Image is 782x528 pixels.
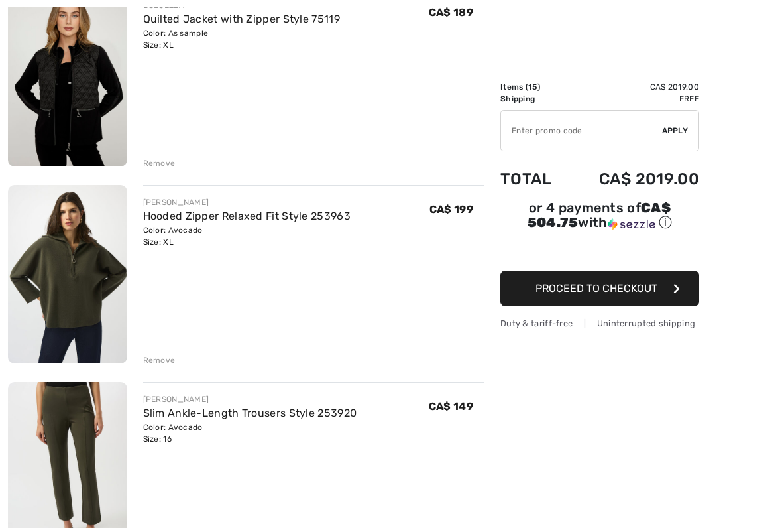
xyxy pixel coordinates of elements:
span: Proceed to Checkout [535,282,657,295]
div: Color: Avocado Size: XL [143,224,351,248]
img: Hooded Zipper Relaxed Fit Style 253963 [8,185,127,363]
td: CA$ 2019.00 [568,157,699,202]
td: Free [568,93,699,105]
span: CA$ 504.75 [528,200,671,230]
span: CA$ 199 [429,203,473,216]
div: [PERSON_NAME] [143,196,351,208]
iframe: PayPal-paypal [500,236,699,266]
div: Color: Avocado Size: 16 [143,421,357,445]
a: Hooded Zipper Relaxed Fit Style 253963 [143,210,351,222]
div: or 4 payments of with [500,202,699,231]
span: 15 [528,82,537,92]
a: Slim Ankle-Length Trousers Style 253920 [143,407,357,419]
span: CA$ 149 [429,400,473,413]
div: [PERSON_NAME] [143,393,357,405]
a: Quilted Jacket with Zipper Style 75119 [143,13,340,25]
input: Promo code [501,111,662,151]
span: Apply [662,125,689,137]
img: Sezzle [608,218,655,230]
div: Color: As sample Size: XL [143,27,340,51]
td: Items ( ) [500,81,568,93]
td: CA$ 2019.00 [568,81,699,93]
td: Shipping [500,93,568,105]
div: Remove [143,354,176,366]
button: Proceed to Checkout [500,271,699,306]
span: CA$ 189 [429,6,473,19]
div: Duty & tariff-free | Uninterrupted shipping [500,317,699,330]
td: Total [500,157,568,202]
div: Remove [143,157,176,169]
div: or 4 payments ofCA$ 504.75withSezzle Click to learn more about Sezzle [500,202,699,236]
